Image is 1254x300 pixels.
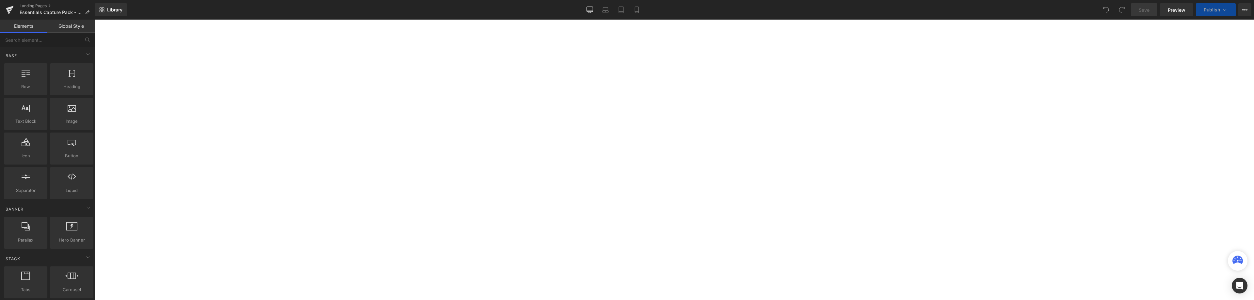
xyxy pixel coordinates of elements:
[5,256,21,262] span: Stack
[5,53,18,59] span: Base
[52,152,91,159] span: Button
[1100,3,1113,16] button: Undo
[582,3,598,16] a: Desktop
[52,286,91,293] span: Carousel
[1115,3,1128,16] button: Redo
[598,3,613,16] a: Laptop
[1196,3,1236,16] button: Publish
[20,10,82,15] span: Essentials Capture Pack - ML Sound Lab
[6,152,45,159] span: Icon
[1232,278,1247,293] div: Open Intercom Messenger
[6,286,45,293] span: Tabs
[1238,3,1251,16] button: More
[6,187,45,194] span: Separator
[629,3,645,16] a: Mobile
[47,20,95,33] a: Global Style
[5,206,24,212] span: Banner
[1168,7,1185,13] span: Preview
[6,83,45,90] span: Row
[52,237,91,244] span: Hero Banner
[95,3,127,16] a: New Library
[52,187,91,194] span: Liquid
[6,118,45,125] span: Text Block
[20,3,95,8] a: Landing Pages
[6,237,45,244] span: Parallax
[1160,3,1193,16] a: Preview
[52,83,91,90] span: Heading
[613,3,629,16] a: Tablet
[1139,7,1149,13] span: Save
[52,118,91,125] span: Image
[1204,7,1220,12] span: Publish
[107,7,122,13] span: Library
